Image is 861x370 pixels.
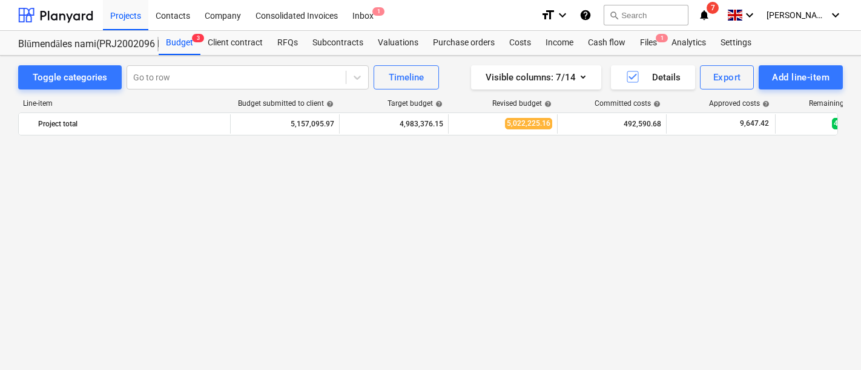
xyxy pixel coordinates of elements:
a: RFQs [270,31,305,55]
div: 4,983,376.15 [345,114,443,134]
a: Purchase orders [426,31,502,55]
span: help [433,100,443,108]
button: Search [604,5,688,25]
i: keyboard_arrow_down [555,8,570,22]
a: Income [538,31,581,55]
span: help [542,100,552,108]
i: notifications [698,8,710,22]
i: keyboard_arrow_down [828,8,843,22]
span: help [651,100,661,108]
span: 7 [707,2,719,14]
a: Client contract [200,31,270,55]
a: Files1 [633,31,664,55]
div: Committed costs [595,99,661,108]
span: help [324,100,334,108]
div: Revised budget [492,99,552,108]
div: Line-item [18,99,230,108]
div: Timeline [389,70,424,85]
button: Add line-item [759,65,843,89]
i: keyboard_arrow_down [742,8,757,22]
span: 5,022,225.16 [505,118,552,129]
div: Budget submitted to client [238,99,334,108]
div: Details [625,70,681,85]
div: 492,590.68 [562,114,661,134]
a: Cash flow [581,31,633,55]
button: Toggle categories [18,65,122,89]
a: Costs [502,31,538,55]
a: Valuations [371,31,426,55]
div: Project total [38,114,225,134]
a: Settings [713,31,759,55]
div: Files [633,31,664,55]
div: Approved costs [709,99,770,108]
div: Budget [159,31,200,55]
span: 9,647.42 [739,118,770,129]
button: Visible columns:7/14 [471,65,601,89]
span: 1 [656,34,668,42]
span: 3 [192,34,204,42]
a: Analytics [664,31,713,55]
i: Knowledge base [579,8,592,22]
button: Details [611,65,695,89]
div: Blūmendāles nami(PRJ2002096 Prūšu 3 kārta) - 2601984 [18,38,144,51]
div: Export [713,70,741,85]
span: help [760,100,770,108]
i: format_size [541,8,555,22]
div: Target budget [388,99,443,108]
a: Budget3 [159,31,200,55]
span: [PERSON_NAME] [767,10,827,20]
a: Subcontracts [305,31,371,55]
iframe: Chat Widget [800,312,861,370]
div: Visible columns : 7/14 [486,70,587,85]
div: 5,157,095.97 [236,114,334,134]
span: 1 [372,7,384,16]
div: Toggle categories [33,70,107,85]
button: Export [700,65,754,89]
button: Timeline [374,65,439,89]
div: Add line-item [772,70,830,85]
span: search [609,10,619,20]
